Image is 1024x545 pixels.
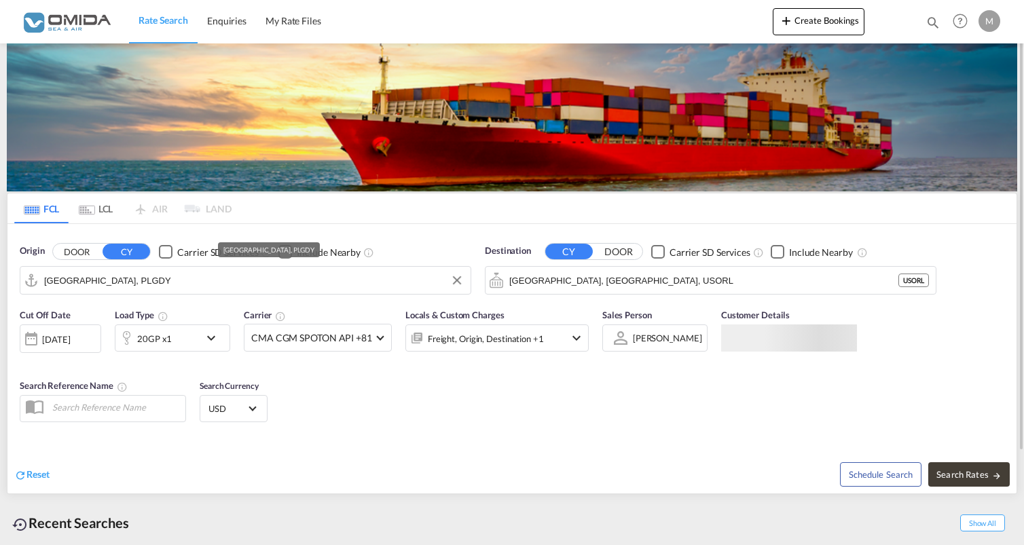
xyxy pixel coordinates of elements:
md-icon: icon-chevron-down [568,330,585,346]
md-icon: icon-refresh [14,469,26,481]
md-checkbox: Checkbox No Ink [278,244,361,259]
span: Origin [20,244,44,258]
span: Customer Details [721,309,790,320]
md-checkbox: Checkbox No Ink [651,244,750,259]
div: Recent Searches [7,508,134,538]
md-pagination-wrapper: Use the left and right arrow keys to navigate between tabs [14,193,232,223]
span: My Rate Files [266,15,321,26]
md-icon: icon-chevron-down [203,330,226,346]
md-icon: The selected Trucker/Carrierwill be displayed in the rate results If the rates are from another f... [275,311,286,322]
md-input-container: Orlando, FL, USORL [486,267,936,294]
img: 459c566038e111ed959c4fc4f0a4b274.png [20,6,112,37]
span: Destination [485,244,531,258]
span: Search Reference Name [20,380,128,391]
div: 20GP x1icon-chevron-down [115,324,230,352]
div: [GEOGRAPHIC_DATA], PLGDY [223,242,315,257]
md-tab-item: LCL [69,193,123,223]
div: Freight Origin Destination Factory Stuffing [428,329,544,348]
div: Carrier SD Services [177,246,258,259]
span: Cut Off Date [20,309,71,320]
div: USORL [898,274,929,287]
button: DOOR [53,244,100,260]
div: Carrier SD Services [670,246,750,259]
md-icon: Unchecked: Ignores neighbouring ports when fetching rates.Checked : Includes neighbouring ports w... [363,247,374,258]
input: Search Reference Name [45,397,185,417]
div: 20GP x1 [137,329,172,348]
md-select: Select Currency: $ USDUnited States Dollar [207,398,260,418]
div: M [979,10,1000,32]
md-select: Sales Person: MARCIN MĄDRY [632,328,703,347]
div: [DATE] [42,333,70,345]
span: Enquiries [207,15,246,26]
button: Note: By default Schedule search will only considerorigin ports, destination ports and cut off da... [840,462,921,487]
div: icon-refreshReset [14,468,50,483]
md-checkbox: Checkbox No Ink [159,244,258,259]
md-icon: Unchecked: Ignores neighbouring ports when fetching rates.Checked : Includes neighbouring ports w... [857,247,868,258]
div: Include Nearby [297,246,361,259]
md-datepicker: Select [20,352,30,370]
md-icon: icon-information-outline [158,311,168,322]
div: icon-magnify [926,15,940,35]
button: DOOR [595,244,642,260]
md-icon: Unchecked: Search for CY (Container Yard) services for all selected carriers.Checked : Search for... [753,247,764,258]
md-icon: Your search will be saved by the below given name [117,381,128,392]
div: Freight Origin Destination Factory Stuffingicon-chevron-down [405,324,589,352]
button: Clear Input [447,270,467,290]
span: Load Type [115,309,168,320]
div: [DATE] [20,324,101,353]
md-icon: icon-backup-restore [12,516,29,533]
md-checkbox: Checkbox No Ink [771,244,853,259]
md-icon: icon-arrow-right [992,471,1002,481]
md-input-container: Gdynia, PLGDY [20,267,471,294]
span: Reset [26,468,50,480]
span: Show All [960,514,1005,531]
div: Origin DOOR CY Checkbox No InkUnchecked: Search for CY (Container Yard) services for all selected... [7,224,1017,493]
button: CY [545,244,593,259]
input: Search by Port [44,270,464,290]
img: LCL+%26+FCL+BACKGROUND.png [7,43,1017,191]
div: [PERSON_NAME] [633,333,702,343]
div: Help [949,10,979,34]
md-icon: icon-magnify [926,15,940,30]
span: USD [208,402,246,415]
span: Rate Search [139,14,188,26]
span: Locals & Custom Charges [405,309,505,320]
md-icon: icon-plus 400-fg [778,12,794,29]
span: Search Currency [200,381,259,391]
button: icon-plus 400-fgCreate Bookings [773,8,864,35]
span: CMA CGM SPOTON API +81 [251,331,372,345]
div: Include Nearby [789,246,853,259]
input: Search by Port [509,270,898,290]
span: Help [949,10,972,33]
button: Search Ratesicon-arrow-right [928,462,1010,487]
span: Search Rates [936,469,1002,480]
span: Sales Person [602,309,652,320]
span: Carrier [244,309,286,320]
md-tab-item: FCL [14,193,69,223]
button: CY [103,244,150,259]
